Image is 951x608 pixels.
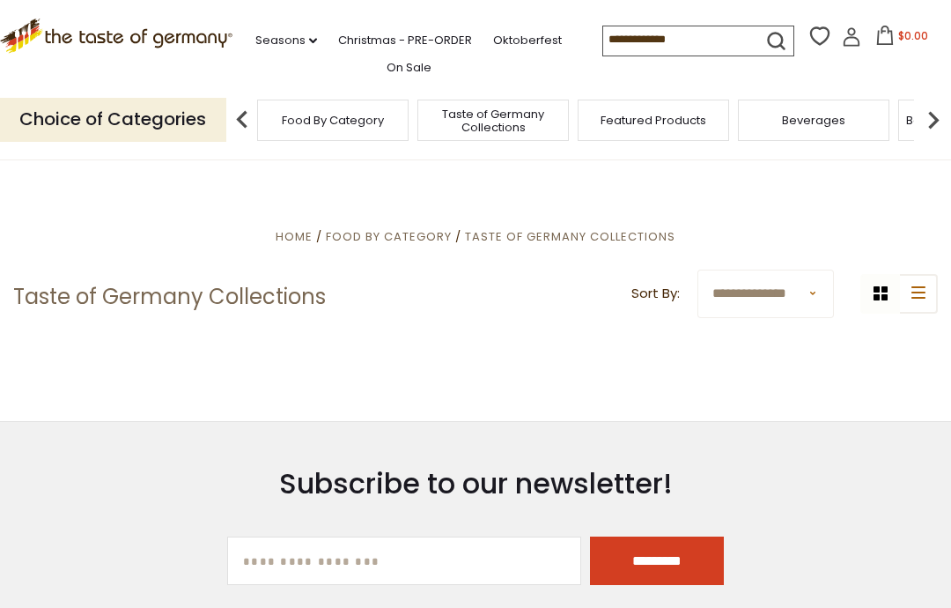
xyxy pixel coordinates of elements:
[601,114,706,127] a: Featured Products
[916,102,951,137] img: next arrow
[276,228,313,245] a: Home
[387,58,431,78] a: On Sale
[225,102,260,137] img: previous arrow
[865,26,940,52] button: $0.00
[631,283,680,305] label: Sort By:
[782,114,845,127] a: Beverages
[13,284,326,310] h1: Taste of Germany Collections
[465,228,675,245] a: Taste of Germany Collections
[423,108,564,134] a: Taste of Germany Collections
[898,28,928,43] span: $0.00
[326,228,452,245] a: Food By Category
[282,114,384,127] a: Food By Category
[493,31,562,50] a: Oktoberfest
[227,466,724,501] h3: Subscribe to our newsletter!
[255,31,317,50] a: Seasons
[338,31,472,50] a: Christmas - PRE-ORDER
